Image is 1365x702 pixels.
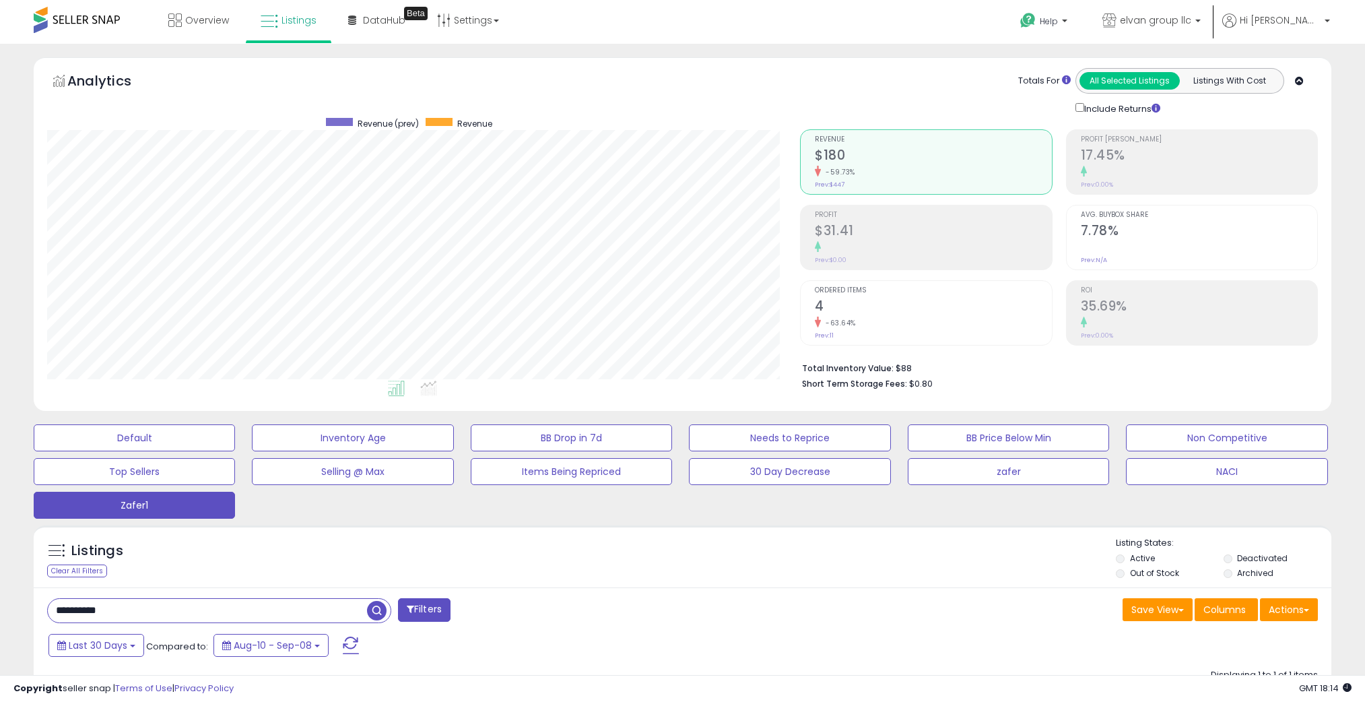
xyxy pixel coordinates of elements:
label: Archived [1237,567,1273,579]
h2: 35.69% [1081,298,1317,317]
span: Last 30 Days [69,639,127,652]
small: Prev: N/A [1081,256,1107,264]
span: 2025-10-9 18:14 GMT [1299,682,1352,695]
button: Columns [1195,598,1258,621]
span: Aug-10 - Sep-08 [234,639,312,652]
button: BB Price Below Min [908,424,1109,451]
div: Totals For [1018,75,1071,88]
span: Overview [185,13,229,27]
small: -59.73% [821,167,855,177]
button: Zafer1 [34,492,235,519]
h2: $180 [815,148,1051,166]
button: Actions [1260,598,1318,621]
b: Total Inventory Value: [802,362,894,374]
span: Listings [281,13,317,27]
h2: 7.78% [1081,223,1317,241]
li: $88 [802,359,1308,375]
i: Get Help [1020,12,1036,29]
a: Privacy Policy [174,682,234,695]
h5: Listings [71,542,123,561]
h2: 4 [815,298,1051,317]
button: Save View [1123,598,1193,621]
label: Out of Stock [1130,567,1179,579]
button: Top Sellers [34,458,235,485]
div: Include Returns [1065,100,1176,116]
div: Clear All Filters [47,565,107,577]
span: DataHub [363,13,405,27]
div: Displaying 1 to 1 of 1 items [1211,669,1318,682]
button: Items Being Repriced [471,458,672,485]
small: Prev: $0.00 [815,256,846,264]
span: Profit [815,212,1051,219]
button: Default [34,424,235,451]
span: Revenue [815,136,1051,143]
button: Inventory Age [252,424,453,451]
span: elvan group llc [1120,13,1191,27]
span: Columns [1203,603,1246,616]
small: Prev: 0.00% [1081,181,1113,189]
button: NACI [1126,458,1327,485]
button: Aug-10 - Sep-08 [213,634,329,657]
h2: $31.41 [815,223,1051,241]
button: Filters [398,598,451,622]
span: ROI [1081,287,1317,294]
button: Needs to Reprice [689,424,890,451]
label: Active [1130,552,1155,564]
button: BB Drop in 7d [471,424,672,451]
a: Hi [PERSON_NAME] [1222,13,1330,44]
div: seller snap | | [13,682,234,695]
button: Selling @ Max [252,458,453,485]
a: Help [1009,2,1081,44]
b: Short Term Storage Fees: [802,378,907,389]
span: Hi [PERSON_NAME] [1240,13,1321,27]
a: Terms of Use [115,682,172,695]
span: Avg. Buybox Share [1081,212,1317,219]
div: Tooltip anchor [404,7,428,20]
small: Prev: 0.00% [1081,331,1113,340]
span: Revenue [457,118,492,129]
small: Prev: 11 [815,331,834,340]
span: Help [1040,15,1058,27]
span: Profit [PERSON_NAME] [1081,136,1317,143]
button: zafer [908,458,1109,485]
p: Listing States: [1116,537,1331,550]
small: Prev: $447 [815,181,844,189]
button: Non Competitive [1126,424,1327,451]
button: Last 30 Days [48,634,144,657]
label: Deactivated [1237,552,1288,564]
button: All Selected Listings [1079,72,1180,90]
h5: Analytics [67,71,158,94]
button: Listings With Cost [1179,72,1279,90]
button: 30 Day Decrease [689,458,890,485]
span: $0.80 [909,377,933,390]
small: -63.64% [821,318,856,328]
strong: Copyright [13,682,63,695]
span: Compared to: [146,640,208,653]
h2: 17.45% [1081,148,1317,166]
span: Revenue (prev) [358,118,419,129]
span: Ordered Items [815,287,1051,294]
